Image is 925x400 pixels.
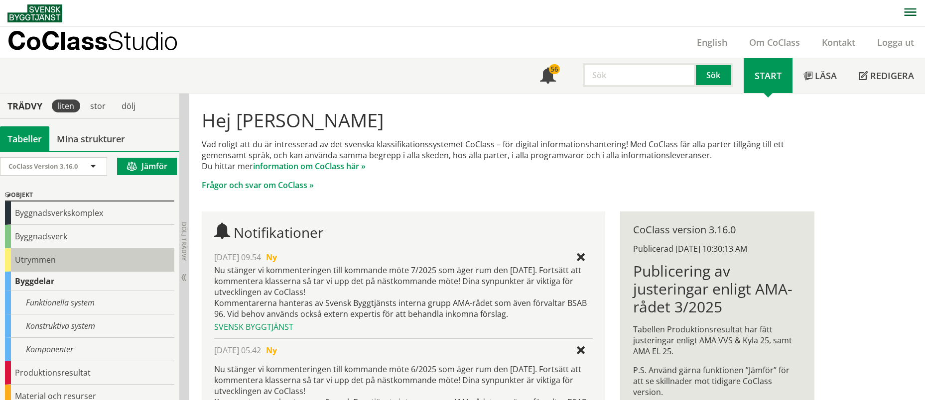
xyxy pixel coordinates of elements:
[180,222,188,261] span: Dölj trädvy
[633,324,801,357] p: Tabellen Produktionsresultat har fått justeringar enligt AMA VVS & Kyla 25, samt AMA EL 25.
[2,100,48,111] div: Trädvy
[811,36,866,48] a: Kontakt
[7,4,62,22] img: Svensk Byggtjänst
[253,161,366,172] a: information om CoClass här »
[49,126,132,151] a: Mina strukturer
[744,58,793,93] a: Start
[866,36,925,48] a: Logga ut
[633,262,801,316] h1: Publicering av justeringar enligt AMA-rådet 3/2025
[633,243,801,254] div: Publicerad [DATE] 10:30:13 AM
[5,314,174,338] div: Konstruktiva system
[202,109,814,131] h1: Hej [PERSON_NAME]
[5,190,174,201] div: Objekt
[815,70,837,82] span: Läsa
[529,58,567,93] a: 56
[5,272,174,291] div: Byggdelar
[755,70,782,82] span: Start
[52,100,80,112] div: liten
[848,58,925,93] a: Redigera
[202,180,314,191] a: Frågor och svar om CoClass »
[7,35,178,46] p: CoClass
[214,321,592,332] div: Svensk Byggtjänst
[696,63,733,87] button: Sök
[7,27,199,58] a: CoClassStudio
[738,36,811,48] a: Om CoClass
[108,26,178,55] span: Studio
[633,224,801,235] div: CoClass version 3.16.0
[5,248,174,272] div: Utrymmen
[549,64,560,74] div: 56
[234,223,323,242] span: Notifikationer
[633,365,801,398] p: P.S. Använd gärna funktionen ”Jämför” för att se skillnader mot tidigare CoClass version.
[214,345,261,356] span: [DATE] 05.42
[117,158,177,175] button: Jämför
[5,225,174,248] div: Byggnadsverk
[8,162,78,171] span: CoClass Version 3.16.0
[116,100,141,112] div: dölj
[793,58,848,93] a: Läsa
[266,252,277,263] span: Ny
[870,70,914,82] span: Redigera
[84,100,112,112] div: stor
[5,291,174,314] div: Funktionella system
[214,252,261,263] span: [DATE] 09.54
[5,338,174,361] div: Komponenter
[266,345,277,356] span: Ny
[214,265,592,319] div: Nu stänger vi kommenteringen till kommande möte 7/2025 som äger rum den [DATE]. Fortsätt att komm...
[583,63,696,87] input: Sök
[202,139,814,172] p: Vad roligt att du är intresserad av det svenska klassifikationssystemet CoClass – för digital inf...
[5,201,174,225] div: Byggnadsverkskomplex
[5,361,174,385] div: Produktionsresultat
[540,69,556,85] span: Notifikationer
[686,36,738,48] a: English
